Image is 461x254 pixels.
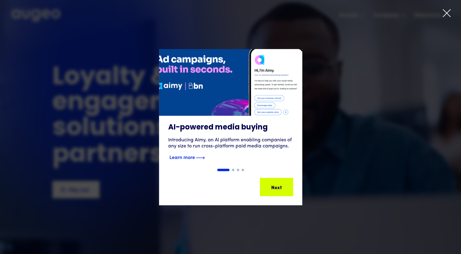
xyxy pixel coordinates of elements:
div: Show slide 1 of 4 [217,169,229,171]
div: Show slide 4 of 4 [242,169,244,171]
div: Show slide 3 of 4 [237,169,239,171]
a: AI-powered media buyingIntroducing Aimy, an AI platform enabling companies of any size to run cro... [159,49,302,169]
strong: Learn more [169,153,195,160]
div: Show slide 2 of 4 [232,169,234,171]
h3: AI-powered media buying [168,123,293,132]
a: Next [260,178,293,196]
img: Blue text arrow [196,154,205,161]
div: Introducing Aimy, an AI platform enabling companies of any size to run cross-platform paid media ... [168,137,293,149]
